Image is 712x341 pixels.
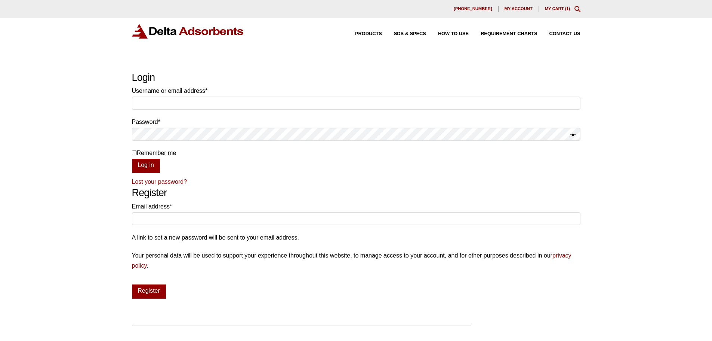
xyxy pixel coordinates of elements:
span: Requirement Charts [481,31,537,36]
a: Requirement Charts [469,31,537,36]
a: SDS & SPECS [382,31,426,36]
h2: Register [132,187,580,199]
label: Username or email address [132,86,580,96]
a: How to Use [426,31,469,36]
a: [PHONE_NUMBER] [448,6,499,12]
h2: Login [132,71,580,84]
a: Lost your password? [132,179,187,185]
span: Products [355,31,382,36]
button: Show password [570,130,576,141]
a: Contact Us [537,31,580,36]
p: Your personal data will be used to support your experience throughout this website, to manage acc... [132,250,580,271]
a: privacy policy [132,252,571,269]
button: Register [132,284,166,299]
img: Delta Adsorbents [132,24,244,39]
a: Products [343,31,382,36]
span: Contact Us [549,31,580,36]
label: Password [132,117,580,127]
a: My Cart (1) [545,6,570,11]
span: 1 [566,6,568,11]
label: Email address [132,201,580,211]
span: [PHONE_NUMBER] [454,7,492,11]
input: Remember me [132,150,137,155]
a: My account [499,6,539,12]
div: Toggle Modal Content [574,6,580,12]
span: Remember me [137,150,176,156]
button: Log in [132,159,160,173]
span: How to Use [438,31,469,36]
p: A link to set a new password will be sent to your email address. [132,232,580,243]
span: SDS & SPECS [394,31,426,36]
span: My account [505,7,533,11]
